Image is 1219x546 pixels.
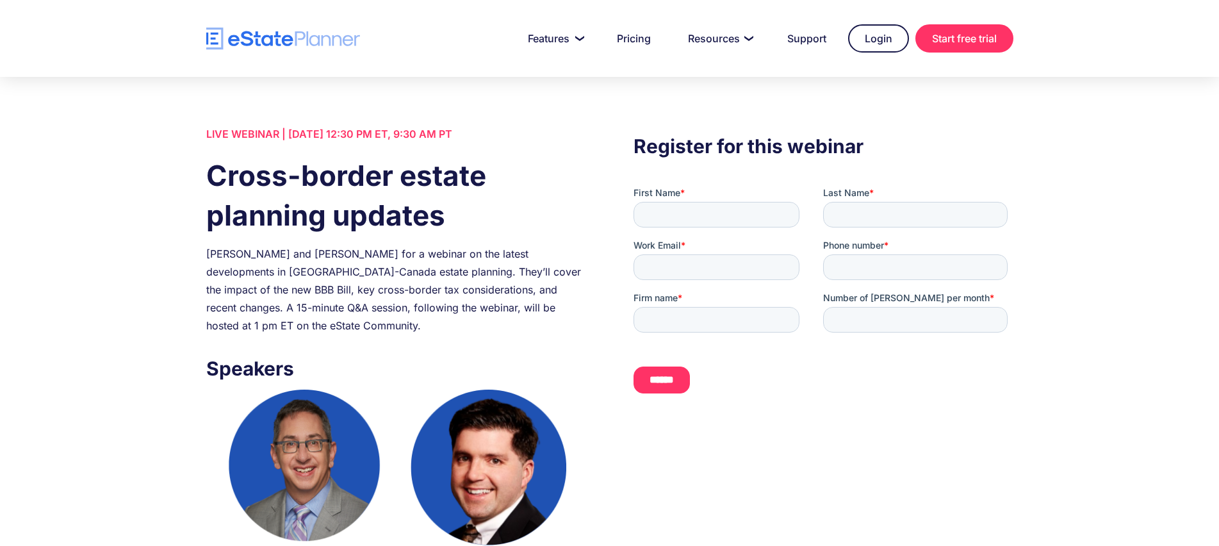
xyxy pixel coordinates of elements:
[673,26,765,51] a: Resources
[848,24,909,53] a: Login
[772,26,842,51] a: Support
[915,24,1013,53] a: Start free trial
[601,26,666,51] a: Pricing
[206,125,585,143] div: LIVE WEBINAR | [DATE] 12:30 PM ET, 9:30 AM PT
[512,26,595,51] a: Features
[206,156,585,235] h1: Cross-border estate planning updates
[206,354,585,383] h3: Speakers
[634,131,1013,161] h3: Register for this webinar
[634,186,1013,404] iframe: Form 0
[206,28,360,50] a: home
[206,245,585,335] div: [PERSON_NAME] and [PERSON_NAME] for a webinar on the latest developments in [GEOGRAPHIC_DATA]-Can...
